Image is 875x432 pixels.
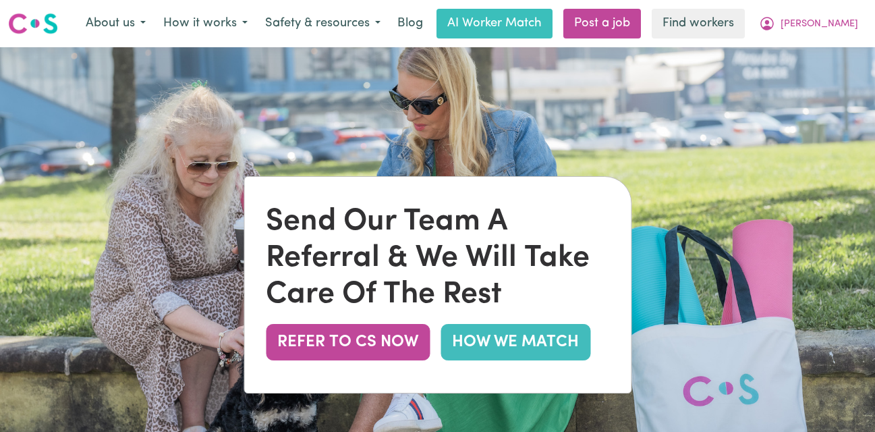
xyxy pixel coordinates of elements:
[441,324,590,360] a: HOW WE MATCH
[8,8,58,39] a: Careseekers logo
[256,9,389,38] button: Safety & resources
[77,9,154,38] button: About us
[154,9,256,38] button: How it works
[266,324,430,360] button: REFER TO CS NOW
[8,11,58,36] img: Careseekers logo
[563,9,641,38] a: Post a job
[389,9,431,38] a: Blog
[436,9,553,38] a: AI Worker Match
[781,17,858,32] span: [PERSON_NAME]
[652,9,745,38] a: Find workers
[750,9,867,38] button: My Account
[266,204,609,313] div: Send Our Team A Referral & We Will Take Care Of The Rest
